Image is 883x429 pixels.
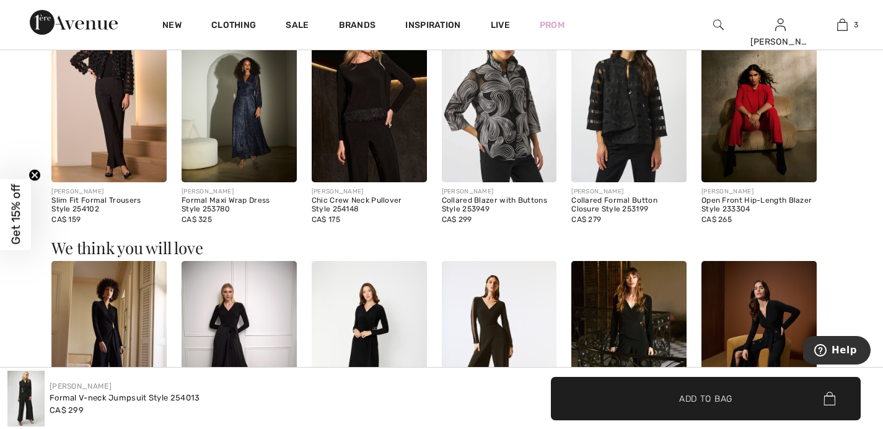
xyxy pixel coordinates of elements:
[312,215,340,224] span: CA$ 175
[162,20,182,33] a: New
[750,35,811,48] div: [PERSON_NAME]
[713,17,724,32] img: search the website
[51,197,167,214] div: Slim Fit Formal Trousers Style 254102
[182,187,297,197] div: [PERSON_NAME]
[812,17,872,32] a: 3
[442,10,557,183] img: Collared Blazer with Buttons Style 253949
[837,17,848,32] img: My Bag
[854,19,858,30] span: 3
[7,371,45,427] img: Formal V-Neck Jumpsuit Style 254013
[571,187,687,197] div: [PERSON_NAME]
[9,184,23,245] span: Get 15% off
[701,10,817,183] img: Open Front Hip-Length Blazer Style 233304
[701,197,817,214] div: Open Front Hip-Length Blazer Style 233304
[551,377,861,420] button: Add to Bag
[540,19,565,32] a: Prom
[442,187,557,197] div: [PERSON_NAME]
[286,20,309,33] a: Sale
[405,20,460,33] span: Inspiration
[51,215,81,224] span: CA$ 159
[51,187,167,197] div: [PERSON_NAME]
[211,20,256,33] a: Clothing
[50,382,112,391] a: [PERSON_NAME]
[50,392,200,404] div: Formal V-neck Jumpsuit Style 254013
[182,10,297,183] img: Formal Maxi Wrap Dress Style 253780
[30,10,118,35] img: 1ère Avenue
[701,187,817,197] div: [PERSON_NAME]
[679,392,732,405] span: Add to Bag
[442,197,557,214] div: Collared Blazer with Buttons Style 253949
[312,10,427,183] img: Chic Crew Neck Pullover Style 254148
[491,19,510,32] a: Live
[803,336,871,367] iframe: Opens a widget where you can find more information
[182,215,212,224] span: CA$ 325
[51,240,832,256] h3: We think you will love
[29,169,41,182] button: Close teaser
[182,197,297,214] div: Formal Maxi Wrap Dress Style 253780
[312,197,427,214] div: Chic Crew Neck Pullover Style 254148
[51,10,167,183] img: Slim Fit Formal Trousers Style 254102
[442,215,472,224] span: CA$ 299
[571,10,687,183] img: Collared Formal Button Closure Style 253199
[50,405,84,415] span: CA$ 299
[571,215,601,224] span: CA$ 279
[775,19,786,30] a: Sign In
[571,197,687,214] div: Collared Formal Button Closure Style 253199
[701,215,732,224] span: CA$ 265
[312,187,427,197] div: [PERSON_NAME]
[775,17,786,32] img: My Info
[339,20,376,33] a: Brands
[824,392,835,405] img: Bag.svg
